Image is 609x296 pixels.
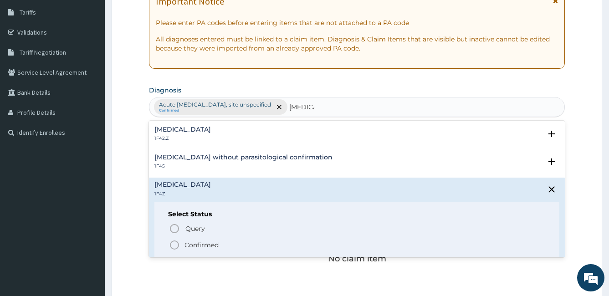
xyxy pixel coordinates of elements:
[168,211,546,218] h6: Select Status
[169,240,180,250] i: status option filled
[159,101,271,108] p: Acute [MEDICAL_DATA], site unspecified
[154,126,211,133] h4: [MEDICAL_DATA]
[154,163,333,169] p: 1F45
[154,191,211,197] p: 1F4Z
[154,154,333,161] h4: [MEDICAL_DATA] without parasitological confirmation
[154,181,211,188] h4: [MEDICAL_DATA]
[156,35,558,53] p: All diagnoses entered must be linked to a claim item. Diagnosis & Claim Items that are visible bu...
[20,48,66,56] span: Tariff Negotiation
[149,5,171,26] div: Minimize live chat window
[169,223,180,234] i: status option query
[5,199,174,230] textarea: Type your message and hit 'Enter'
[17,46,37,68] img: d_794563401_company_1708531726252_794563401
[149,86,181,95] label: Diagnosis
[159,108,271,113] small: Confirmed
[546,156,557,167] i: open select status
[154,135,211,142] p: 1F42.Z
[185,224,205,233] span: Query
[328,254,386,263] p: No claim item
[546,128,557,139] i: open select status
[47,51,153,63] div: Chat with us now
[20,8,36,16] span: Tariffs
[53,90,126,182] span: We're online!
[156,18,558,27] p: Please enter PA codes before entering items that are not attached to a PA code
[275,103,283,111] span: remove selection option
[546,184,557,195] i: close select status
[184,240,219,250] p: Confirmed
